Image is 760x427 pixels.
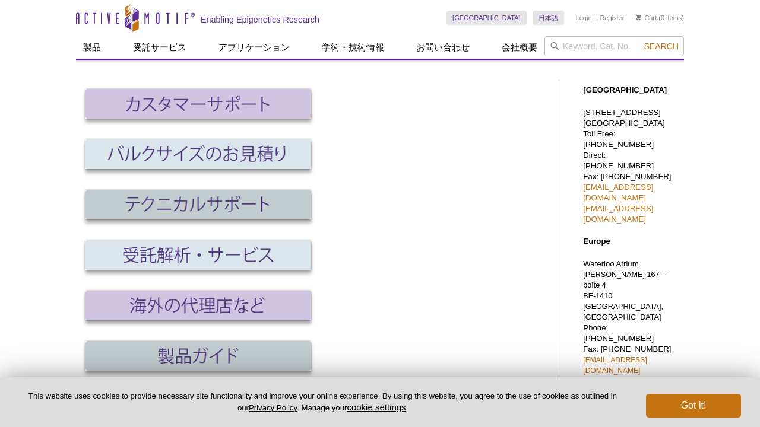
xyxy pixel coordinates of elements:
a: [GEOGRAPHIC_DATA] [446,11,527,25]
img: Contact the Services Group [85,240,311,270]
a: 海外の代理店 [82,322,315,331]
a: Register [600,14,624,22]
a: [EMAIL_ADDRESS][DOMAIN_NAME] [583,356,647,375]
a: アプリケーション [211,36,297,59]
strong: Europe [583,237,610,246]
button: Search [641,41,682,52]
a: お問い合わせ [409,36,477,59]
img: Find a Distributor [85,291,311,320]
a: 学術・技術情報 [315,36,391,59]
a: 日本語 [533,11,564,25]
img: Order in Bulk [85,139,311,169]
a: 受託解析、サービス [82,272,315,281]
strong: [GEOGRAPHIC_DATA] [583,85,667,94]
p: Waterloo Atrium Phone: [PHONE_NUMBER] Fax: [PHONE_NUMBER] [583,259,678,408]
a: Cart [636,14,657,22]
a: 製品 [76,36,108,59]
li: (0 items) [636,11,684,25]
a: テクニカルサポート [82,221,315,230]
img: Your Cart [636,14,641,20]
li: | [595,11,597,25]
p: [STREET_ADDRESS] [GEOGRAPHIC_DATA] Toll Free: [PHONE_NUMBER] Direct: [PHONE_NUMBER] Fax: [PHONE_N... [583,107,678,225]
a: 受託サービス [126,36,194,59]
a: 会社概要 [495,36,544,59]
a: Login [576,14,592,22]
a: バルクサイズの見積・注文 [82,171,315,180]
img: Contact Customer Support [85,89,311,119]
span: Search [644,42,679,51]
p: This website uses cookies to provide necessary site functionality and improve your online experie... [19,391,626,413]
a: Privacy Policy [249,403,297,412]
img: Contact Technical Support [85,190,311,219]
a: カスタマーサポート [82,120,315,129]
button: Got it! [646,394,741,418]
a: 各種製品ガイド [82,372,315,381]
span: [PERSON_NAME] 167 – boîte 4 BE-1410 [GEOGRAPHIC_DATA], [GEOGRAPHIC_DATA] [583,270,666,321]
a: [EMAIL_ADDRESS][DOMAIN_NAME] [583,204,653,224]
h2: Enabling Epigenetics Research [201,14,319,25]
input: Keyword, Cat. No. [544,36,684,56]
button: cookie settings [347,402,406,412]
a: [EMAIL_ADDRESS][DOMAIN_NAME] [583,183,653,202]
img: Obtain Product Literature [85,341,311,371]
